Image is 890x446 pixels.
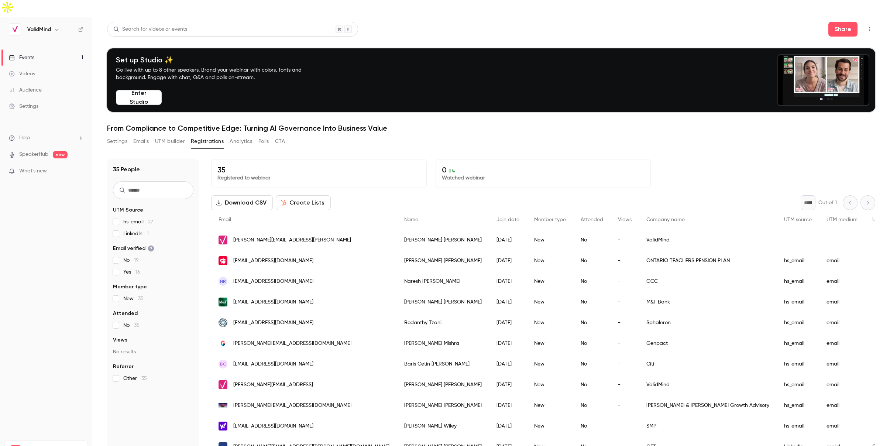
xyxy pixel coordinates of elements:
img: ValidMind [9,24,21,35]
div: [PERSON_NAME] [PERSON_NAME] [397,374,489,395]
div: New [527,230,573,250]
div: New [527,333,573,354]
span: Yes [123,268,140,276]
p: Go live with up to 8 other speakers. Brand your webinar with colors, fonts and background. Engage... [116,66,319,81]
img: sphaleronadvisory.com [219,318,227,327]
span: 35 [141,376,147,381]
div: Events [9,54,34,61]
div: [DATE] [489,416,527,436]
button: Emails [133,135,149,147]
div: Videos [9,70,35,78]
h1: 35 People [113,165,140,174]
div: - [611,374,639,395]
img: validmind.ai [219,236,227,244]
div: No [573,374,611,395]
div: [PERSON_NAME] & [PERSON_NAME] Growth Advisory [639,395,777,416]
img: validmind.ai [219,380,227,389]
a: SpeakerHub [19,151,48,158]
div: Search for videos or events [113,25,187,33]
div: - [611,354,639,374]
div: hs_email [777,312,819,333]
div: [PERSON_NAME] Mishra [397,333,489,354]
span: Email [219,217,231,222]
span: Join date [496,217,519,222]
span: UTM Source [113,206,143,214]
div: New [527,354,573,374]
p: No results [113,348,193,356]
div: [PERSON_NAME] [PERSON_NAME] [397,250,489,271]
div: Baris Cetin [PERSON_NAME] [397,354,489,374]
img: otpp.com [219,256,227,265]
img: genpact.com [219,339,227,348]
span: 0 % [449,168,455,174]
div: ValidMind [639,230,777,250]
span: Other [123,375,147,382]
div: email [819,416,865,436]
div: ONTARIO TEACHERS PENSION PLAN [639,250,777,271]
span: UTM source [784,217,812,222]
span: Company name [646,217,685,222]
div: hs_email [777,416,819,436]
h1: From Compliance to Competitive Edge: Turning AI Governance Into Business Value [107,124,875,133]
div: - [611,230,639,250]
span: Member type [113,283,147,291]
span: hs_email [123,218,153,226]
button: UTM builder [155,135,185,147]
span: Help [19,134,30,142]
span: UTM medium [827,217,858,222]
button: Download CSV [211,195,273,210]
span: Attended [113,310,138,317]
div: [PERSON_NAME] [PERSON_NAME] [397,395,489,416]
div: Sphaleron [639,312,777,333]
div: No [573,271,611,292]
span: BC [220,361,226,367]
img: mtb.com [219,298,227,306]
div: email [819,395,865,416]
div: email [819,271,865,292]
div: SMP [639,416,777,436]
span: 35 [138,296,144,301]
span: [EMAIL_ADDRESS][DOMAIN_NAME] [233,360,313,368]
div: OCC [639,271,777,292]
span: Attended [581,217,603,222]
button: Share [828,22,858,37]
div: [DATE] [489,230,527,250]
p: Watched webinar [442,174,645,182]
span: Member type [534,217,566,222]
button: Analytics [230,135,252,147]
div: - [611,292,639,312]
div: email [819,333,865,354]
span: What's new [19,167,47,175]
div: - [611,416,639,436]
div: ValidMind [639,374,777,395]
div: New [527,416,573,436]
span: Views [113,336,127,344]
div: No [573,250,611,271]
span: [PERSON_NAME][EMAIL_ADDRESS] [233,381,313,389]
span: New [123,295,144,302]
p: 35 [217,165,420,174]
h6: ValidMind [27,26,51,33]
button: Create Lists [276,195,331,210]
span: Name [404,217,418,222]
div: hs_email [777,395,819,416]
div: No [573,395,611,416]
img: myyahoo.com [219,422,227,430]
div: No [573,312,611,333]
div: [DATE] [489,333,527,354]
div: hs_email [777,333,819,354]
span: NR [220,278,226,285]
div: - [611,271,639,292]
div: [DATE] [489,292,527,312]
span: 35 [134,323,140,328]
div: Rodanthy Tzani [397,312,489,333]
div: [DATE] [489,395,527,416]
span: Views [618,217,632,222]
div: email [819,354,865,374]
span: No [123,322,140,329]
div: Genpact [639,333,777,354]
span: [EMAIL_ADDRESS][DOMAIN_NAME] [233,278,313,285]
div: New [527,292,573,312]
div: hs_email [777,292,819,312]
span: [EMAIL_ADDRESS][DOMAIN_NAME] [233,257,313,265]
